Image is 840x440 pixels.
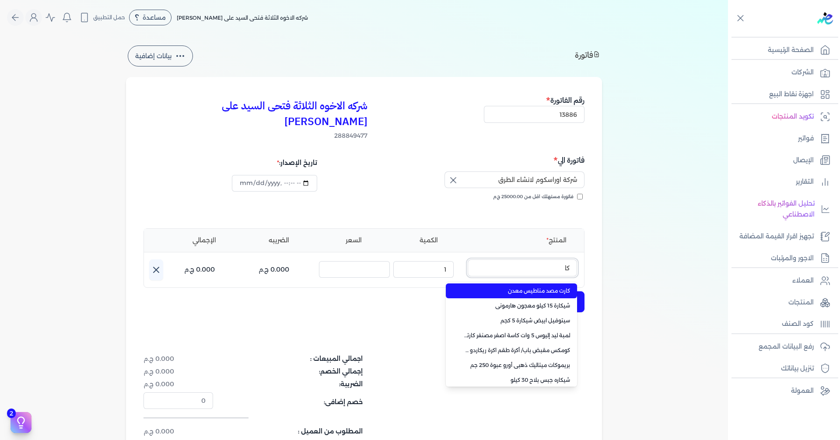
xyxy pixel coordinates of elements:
[768,45,814,56] p: الصفحة الرئيسية
[728,293,835,312] a: المنتجات
[243,236,315,245] li: الضريبه
[728,272,835,290] a: العملاء
[771,253,814,264] p: الاجور والمرتبات
[728,338,835,356] a: رفع البيانات المجمع
[728,195,835,224] a: تحليل الفواتير بالذكاء الاصطناعي
[463,302,570,310] span: شيكارة 15 كيلو معجون هارمونى
[739,231,814,242] p: تجهيز اقرار القيمة المضافة
[463,376,570,384] span: شيكاره جبس بلاح 30 كيلو
[259,264,289,276] p: 0.000 ج.م
[218,392,363,409] dt: خصم إضافى:
[728,129,835,148] a: فواتير
[575,49,600,62] h4: فاتورة
[93,14,125,21] span: حمل التطبيق
[468,236,577,245] li: المنتج
[728,315,835,333] a: كود الصنف
[772,111,814,122] p: تكويد المنتجات
[10,412,31,433] button: 2
[484,106,584,122] input: رقم الفاتورة
[463,287,570,295] span: كارت مصد مناطيس معدن
[143,427,213,436] dd: 0.000 ج.م
[796,176,814,188] p: التقارير
[793,155,814,166] p: الإيصال
[728,227,835,246] a: تجهيز اقرار القيمة المضافة
[728,85,835,104] a: اجهزة نقاط البيع
[367,154,584,166] h5: فاتورة الي
[728,108,835,126] a: تكويد المنتجات
[782,318,814,330] p: كود الصنف
[143,367,213,376] dd: 0.000 ج.م
[444,171,584,188] input: إسم الشركة
[728,41,835,59] a: الصفحة الرئيسية
[493,193,574,200] span: فاتورة مستهلك اقل من 25000.00 ج.م
[484,94,584,106] h5: رقم الفاتورة
[184,264,215,276] p: 0.000 ج.م
[468,259,577,276] input: إسم المنتج
[128,45,193,66] button: بيانات إضافية
[728,382,835,400] a: العمولة
[7,409,16,418] span: 2
[791,385,814,397] p: العمولة
[143,131,367,140] span: 288849477
[468,259,577,279] button: إسم المنتج
[77,10,127,25] button: حمل التطبيق
[218,380,363,389] dt: الضريبة:
[728,63,835,82] a: الشركات
[769,89,814,100] p: اجهزة نقاط البيع
[446,282,577,387] ul: إسم المنتج
[781,363,814,374] p: تنزيل بياناتك
[788,297,814,308] p: المنتجات
[218,367,363,376] dt: إجمالي الخصم:
[817,12,833,24] img: logo
[792,275,814,286] p: العملاء
[732,198,815,220] p: تحليل الفواتير بالذكاء الاصطناعي
[463,361,570,369] span: بريموكات ميتاليك ذهبى أورو عبوة 250 جم
[444,171,584,192] button: إسم الشركة
[168,236,240,245] li: الإجمالي
[791,67,814,78] p: الشركات
[143,98,367,129] h3: شركه الاخوه الثلاثة فتحى السيد على [PERSON_NAME]
[318,236,389,245] li: السعر
[728,173,835,191] a: التقارير
[143,354,213,363] dd: 0.000 ج.م
[728,360,835,378] a: تنزيل بياناتك
[143,14,166,21] span: مساعدة
[218,427,363,436] dt: المطلوب من العميل :
[129,10,171,25] div: مساعدة
[463,332,570,339] span: لمبة ليد إليوس 5 وات كاسة اصفر مصنفر كارتون GU5.3
[177,14,308,21] span: شركه الاخوه الثلاثة فتحى السيد على [PERSON_NAME]
[463,346,570,354] span: كومكس مقبض باب/ أكرة طقم اكرة ريكاردو عادة دائرى برونزى 1.00 عدد
[393,236,464,245] li: الكمية
[577,194,583,199] input: فاتورة مستهلك اقل من 25000.00 ج.م
[728,249,835,268] a: الاجور والمرتبات
[143,380,213,389] dd: 0.000 ج.م
[759,341,814,353] p: رفع البيانات المجمع
[232,154,317,171] div: تاريخ الإصدار:
[463,317,570,325] span: سيتوفيل ابيض شيكارة 5 كجم
[218,354,363,363] dt: اجمالي المبيعات :
[728,151,835,170] a: الإيصال
[798,133,814,144] p: فواتير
